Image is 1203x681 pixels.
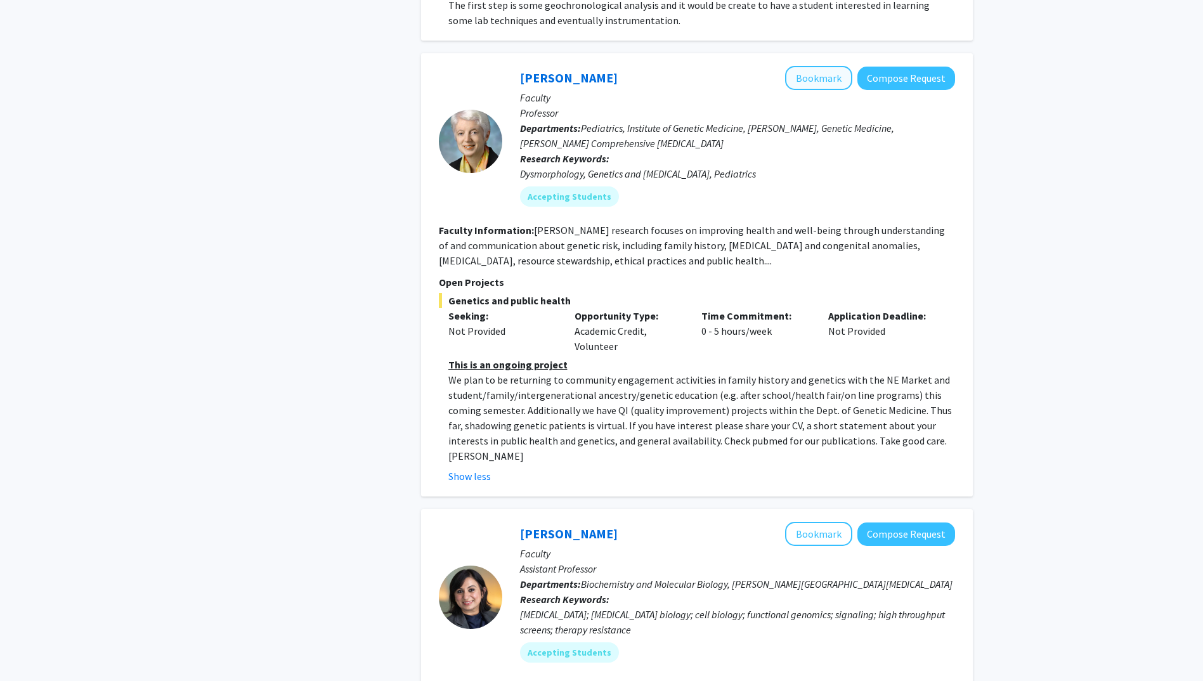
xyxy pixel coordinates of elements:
[575,308,682,323] p: Opportunity Type:
[520,90,955,105] p: Faculty
[520,578,581,590] b: Departments:
[857,522,955,546] button: Compose Request to Utthara Nayar
[439,224,945,267] fg-read-more: [PERSON_NAME] research focuses on improving health and well-being through understanding of and co...
[520,122,581,134] b: Departments:
[448,308,556,323] p: Seeking:
[448,323,556,339] div: Not Provided
[701,308,809,323] p: Time Commitment:
[520,607,955,637] div: [MEDICAL_DATA]; [MEDICAL_DATA] biology; cell biology; functional genomics; signaling; high throug...
[10,624,54,671] iframe: Chat
[520,152,609,165] b: Research Keywords:
[520,186,619,207] mat-chip: Accepting Students
[581,578,953,590] span: Biochemistry and Molecular Biology, [PERSON_NAME][GEOGRAPHIC_DATA][MEDICAL_DATA]
[565,308,692,354] div: Academic Credit, Volunteer
[520,642,619,663] mat-chip: Accepting Students
[857,67,955,90] button: Compose Request to Joann Bodurtha
[828,308,936,323] p: Application Deadline:
[520,122,894,150] span: Pediatrics, Institute of Genetic Medicine, [PERSON_NAME], Genetic Medicine, [PERSON_NAME] Compreh...
[439,293,955,308] span: Genetics and public health
[448,372,955,464] p: We plan to be returning to community engagement activities in family history and genetics with th...
[785,66,852,90] button: Add Joann Bodurtha to Bookmarks
[520,526,618,542] a: [PERSON_NAME]
[520,105,955,120] p: Professor
[448,358,568,371] u: This is an ongoing project
[520,593,609,606] b: Research Keywords:
[692,308,819,354] div: 0 - 5 hours/week
[520,70,618,86] a: [PERSON_NAME]
[439,224,534,237] b: Faculty Information:
[520,166,955,181] div: Dysmorphology, Genetics and [MEDICAL_DATA], Pediatrics
[520,546,955,561] p: Faculty
[520,561,955,576] p: Assistant Professor
[448,469,491,484] button: Show less
[439,275,955,290] p: Open Projects
[785,522,852,546] button: Add Utthara Nayar to Bookmarks
[819,308,946,354] div: Not Provided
